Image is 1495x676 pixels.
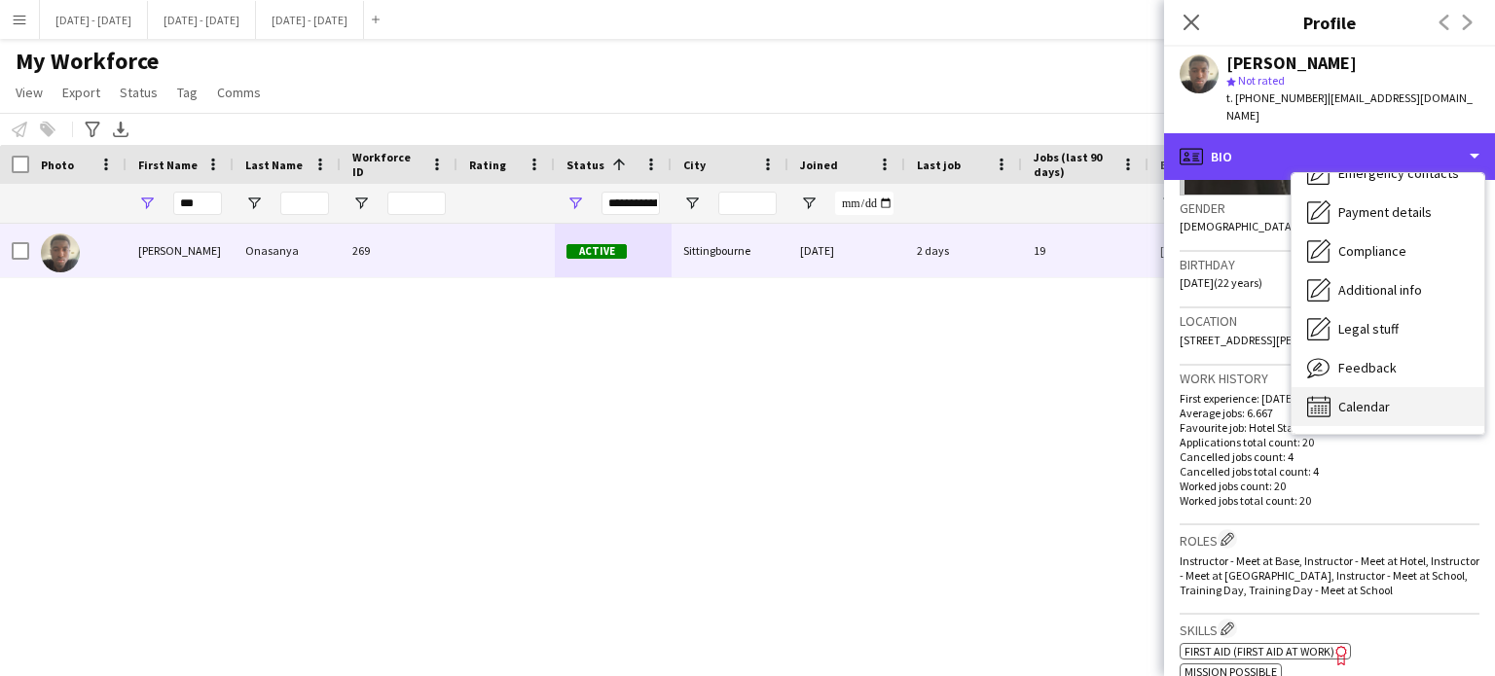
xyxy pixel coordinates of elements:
[245,158,303,172] span: Last Name
[234,224,341,277] div: Onasanya
[120,84,158,101] span: Status
[341,224,457,277] div: 269
[1180,493,1479,508] p: Worked jobs total count: 20
[112,80,165,105] a: Status
[566,195,584,212] button: Open Filter Menu
[1180,406,1479,420] p: Average jobs: 6.667
[1226,54,1357,72] div: [PERSON_NAME]
[1292,154,1484,193] div: Emergency contacts
[41,158,74,172] span: Photo
[917,158,961,172] span: Last job
[1238,73,1285,88] span: Not rated
[1180,219,1295,233] span: [DEMOGRAPHIC_DATA]
[1180,449,1479,464] p: Cancelled jobs count: 4
[1338,203,1432,221] span: Payment details
[1180,479,1479,493] p: Worked jobs count: 20
[1180,553,1479,597] span: Instructor - Meet at Base, Instructor - Meet at Hotel, Instructor - Meet at [GEOGRAPHIC_DATA], In...
[1180,619,1479,639] h3: Skills
[127,224,234,277] div: [PERSON_NAME]
[177,84,198,101] span: Tag
[1160,195,1178,212] button: Open Filter Menu
[16,47,159,76] span: My Workforce
[1160,158,1191,172] span: Email
[1022,224,1149,277] div: 19
[1180,370,1479,387] h3: Work history
[1338,320,1399,338] span: Legal stuff
[1180,275,1262,290] span: [DATE] (22 years)
[672,224,788,277] div: Sittingbourne
[280,192,329,215] input: Last Name Filter Input
[1180,435,1479,449] p: Applications total count: 20
[1180,529,1479,550] h3: Roles
[387,192,446,215] input: Workforce ID Filter Input
[1292,270,1484,309] div: Additional info
[1180,256,1479,273] h3: Birthday
[566,244,627,259] span: Active
[1226,90,1473,123] span: | [EMAIL_ADDRESS][DOMAIN_NAME]
[1164,133,1495,180] div: Bio
[1034,150,1113,179] span: Jobs (last 90 days)
[41,233,80,272] img: Jediael Onasanya
[1180,199,1479,217] h3: Gender
[209,80,269,105] a: Comms
[138,158,198,172] span: First Name
[1185,644,1334,658] span: First Aid (First Aid At Work)
[905,224,1022,277] div: 2 days
[8,80,51,105] a: View
[352,195,370,212] button: Open Filter Menu
[109,118,132,141] app-action-btn: Export XLSX
[835,192,893,215] input: Joined Filter Input
[1292,387,1484,426] div: Calendar
[16,84,43,101] span: View
[800,158,838,172] span: Joined
[1338,281,1422,299] span: Additional info
[1180,464,1479,479] p: Cancelled jobs total count: 4
[1292,309,1484,348] div: Legal stuff
[138,195,156,212] button: Open Filter Menu
[1338,242,1406,260] span: Compliance
[1180,312,1479,330] h3: Location
[1292,348,1484,387] div: Feedback
[1292,231,1484,270] div: Compliance
[1180,391,1479,406] p: First experience: [DATE]
[469,158,506,172] span: Rating
[245,195,263,212] button: Open Filter Menu
[256,1,364,39] button: [DATE] - [DATE]
[1226,90,1328,105] span: t. [PHONE_NUMBER]
[1180,420,1479,435] p: Favourite job: Hotel Stay
[1292,193,1484,231] div: Payment details
[1180,333,1359,347] span: [STREET_ADDRESS][PERSON_NAME]
[173,192,222,215] input: First Name Filter Input
[169,80,205,105] a: Tag
[1164,10,1495,35] h3: Profile
[148,1,256,39] button: [DATE] - [DATE]
[40,1,148,39] button: [DATE] - [DATE]
[352,150,422,179] span: Workforce ID
[788,224,905,277] div: [DATE]
[683,195,701,212] button: Open Filter Menu
[800,195,818,212] button: Open Filter Menu
[62,84,100,101] span: Export
[683,158,706,172] span: City
[217,84,261,101] span: Comms
[55,80,108,105] a: Export
[81,118,104,141] app-action-btn: Advanced filters
[1338,398,1390,415] span: Calendar
[1338,164,1459,182] span: Emergency contacts
[566,158,604,172] span: Status
[718,192,777,215] input: City Filter Input
[1338,359,1397,376] span: Feedback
